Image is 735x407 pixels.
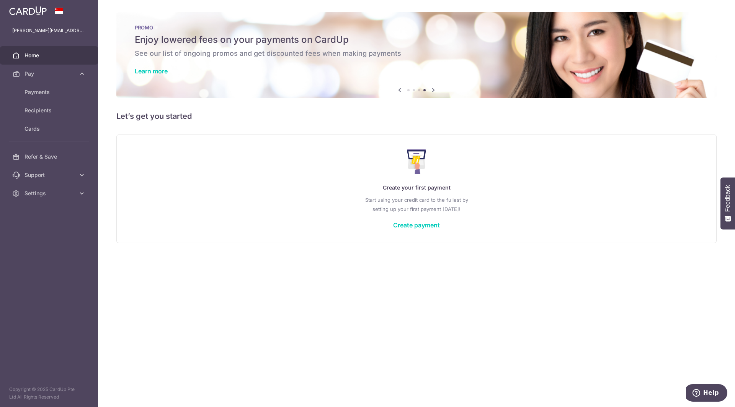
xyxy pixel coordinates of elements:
p: Start using your credit card to the fullest by setting up your first payment [DATE]! [132,195,701,214]
a: Create payment [393,221,440,229]
span: Cards [24,125,75,133]
img: CardUp [9,6,47,15]
span: Recipients [24,107,75,114]
span: Refer & Save [24,153,75,161]
h5: Enjoy lowered fees on your payments on CardUp [135,34,698,46]
img: Make Payment [407,149,426,174]
p: [PERSON_NAME][EMAIL_ADDRESS][PERSON_NAME][DOMAIN_NAME] [12,27,86,34]
span: Home [24,52,75,59]
a: Learn more [135,67,168,75]
button: Feedback - Show survey [720,177,735,229]
h5: Let’s get you started [116,110,717,122]
img: Latest Promos banner [116,12,717,98]
h6: See our list of ongoing promos and get discounted fees when making payments [135,49,698,58]
p: PROMO [135,24,698,31]
span: Pay [24,70,75,78]
span: Payments [24,88,75,96]
p: Create your first payment [132,183,701,192]
span: Support [24,171,75,179]
iframe: Opens a widget where you can find more information [686,384,727,403]
span: Settings [24,190,75,197]
span: Feedback [724,185,731,212]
